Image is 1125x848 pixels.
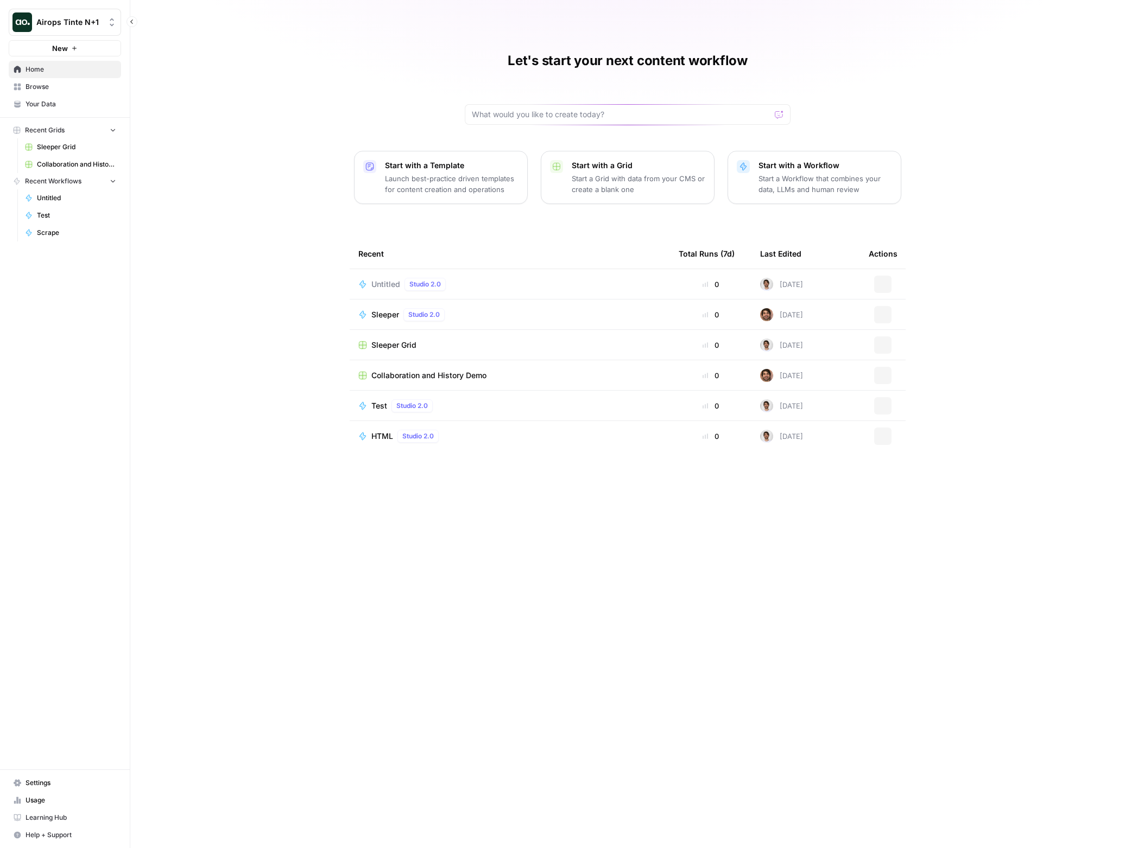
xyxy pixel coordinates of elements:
[371,400,387,411] span: Test
[37,193,116,203] span: Untitled
[26,778,116,788] span: Settings
[354,151,528,204] button: Start with a TemplateLaunch best-practice driven templates for content creation and operations
[358,340,661,350] a: Sleeper Grid
[760,399,803,412] div: [DATE]
[26,65,116,74] span: Home
[396,401,428,411] span: Studio 2.0
[572,173,705,195] p: Start a Grid with data from your CMS or create a blank one
[20,207,121,224] a: Test
[358,239,661,269] div: Recent
[358,430,661,443] a: HTMLStudio 2.0
[760,430,803,443] div: [DATE]
[9,809,121,826] a: Learning Hub
[37,228,116,238] span: Scrape
[37,160,116,169] span: Collaboration and History Demo
[9,40,121,56] button: New
[20,224,121,241] a: Scrape
[371,431,393,442] span: HTML
[869,239,898,269] div: Actions
[36,17,102,28] span: Airops Tinte N+1
[37,142,116,152] span: Sleeper Grid
[52,43,68,54] span: New
[26,99,116,109] span: Your Data
[9,61,121,78] a: Home
[679,370,743,381] div: 0
[760,339,803,352] div: [DATE]
[9,774,121,792] a: Settings
[760,430,773,443] img: 2sv5sb2nc5y0275bc3hbsgjwhrga
[760,399,773,412] img: 2sv5sb2nc5y0275bc3hbsgjwhrga
[759,160,892,171] p: Start with a Workflow
[679,340,743,350] div: 0
[679,309,743,320] div: 0
[371,309,399,320] span: Sleeper
[20,138,121,156] a: Sleeper Grid
[760,278,773,291] img: 2sv5sb2nc5y0275bc3hbsgjwhrga
[358,308,661,321] a: SleeperStudio 2.0
[9,9,121,36] button: Workspace: Airops Tinte N+1
[358,278,661,291] a: UntitledStudio 2.0
[760,369,803,382] div: [DATE]
[20,189,121,207] a: Untitled
[760,369,773,382] img: kanbko9755pexdnlqpoqfor68ude
[37,211,116,220] span: Test
[385,160,519,171] p: Start with a Template
[371,279,400,290] span: Untitled
[409,279,441,289] span: Studio 2.0
[25,176,81,186] span: Recent Workflows
[358,399,661,412] a: TestStudio 2.0
[760,308,773,321] img: kanbko9755pexdnlqpoqfor68ude
[679,400,743,411] div: 0
[26,813,116,823] span: Learning Hub
[9,826,121,844] button: Help + Support
[371,340,416,350] span: Sleeper Grid
[679,279,743,290] div: 0
[402,431,434,441] span: Studio 2.0
[728,151,901,204] button: Start with a WorkflowStart a Workflow that combines your data, LLMs and human review
[408,310,440,320] span: Studio 2.0
[358,370,661,381] a: Collaboration and History Demo
[679,431,743,442] div: 0
[541,151,715,204] button: Start with a GridStart a Grid with data from your CMS or create a blank one
[26,795,116,805] span: Usage
[679,239,735,269] div: Total Runs (7d)
[759,173,892,195] p: Start a Workflow that combines your data, LLMs and human review
[9,95,121,113] a: Your Data
[508,52,748,69] h1: Let's start your next content workflow
[760,278,803,291] div: [DATE]
[26,830,116,840] span: Help + Support
[9,78,121,95] a: Browse
[760,339,773,352] img: 2sv5sb2nc5y0275bc3hbsgjwhrga
[9,122,121,138] button: Recent Grids
[20,156,121,173] a: Collaboration and History Demo
[9,173,121,189] button: Recent Workflows
[760,308,803,321] div: [DATE]
[572,160,705,171] p: Start with a Grid
[25,125,65,135] span: Recent Grids
[26,82,116,92] span: Browse
[760,239,801,269] div: Last Edited
[472,109,770,120] input: What would you like to create today?
[385,173,519,195] p: Launch best-practice driven templates for content creation and operations
[371,370,486,381] span: Collaboration and History Demo
[12,12,32,32] img: Airops Tinte N+1 Logo
[9,792,121,809] a: Usage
